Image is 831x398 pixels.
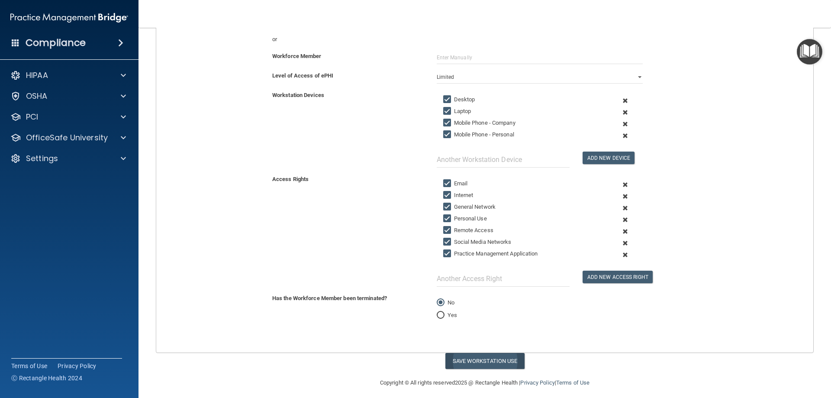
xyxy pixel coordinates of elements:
a: Privacy Policy [58,362,97,370]
input: Remote Access [443,227,453,234]
b: Access Rights [272,176,309,182]
input: Desktop [443,96,453,103]
a: Terms of Use [11,362,47,370]
b: Workstation Devices [272,92,324,98]
label: Internet [443,190,473,201]
label: No [437,298,454,308]
a: Settings [10,153,126,164]
img: PMB logo [10,9,128,26]
span: Ⓒ Rectangle Health 2024 [11,374,82,382]
input: Another Workstation Device [437,152,570,168]
a: OSHA [10,91,126,101]
label: Social Media Networks [443,237,512,247]
input: Email [443,180,453,187]
input: Enter Manually [437,51,643,64]
input: No [437,300,444,306]
a: OfficeSafe University [10,133,126,143]
p: PCI [26,112,38,122]
p: OSHA [26,91,48,101]
button: Add New Device [583,152,635,164]
b: Workforce Member [272,53,322,59]
p: Settings [26,153,58,164]
label: Desktop [443,94,475,105]
button: Open Resource Center [797,39,822,65]
p: HIPAA [26,70,48,81]
input: Laptop [443,108,453,115]
label: Personal Use [443,214,487,224]
label: Mobile Phone - Personal [443,129,514,140]
h4: Compliance [26,37,86,49]
label: Laptop [443,106,471,116]
label: Email [443,178,468,189]
a: Privacy Policy [520,379,554,386]
label: General Network [443,202,496,212]
div: Copyright © All rights reserved 2025 @ Rectangle Health | | [327,369,643,397]
a: Terms of Use [556,379,589,386]
b: Level of Access of ePHI [272,72,333,79]
div: or [266,34,430,45]
a: PCI [10,112,126,122]
input: Mobile Phone - Company [443,120,453,126]
label: Practice Management Application [443,249,538,259]
label: Mobile Phone - Company [443,118,515,128]
input: Internet [443,192,453,199]
input: Social Media Networks [443,239,453,246]
input: General Network [443,204,453,210]
input: Personal Use [443,215,453,222]
a: HIPAA [10,70,126,81]
input: Mobile Phone - Personal [443,131,453,138]
button: Save Workstation Use [445,353,525,369]
label: Yes [437,310,457,320]
input: Another Access Right [437,271,570,287]
input: Yes [437,312,444,319]
p: OfficeSafe University [26,133,108,143]
button: Add New Access Right [583,271,653,283]
label: Remote Access [443,225,493,236]
b: Has the Workforce Member been terminated? [272,295,387,301]
input: Practice Management Application [443,250,453,257]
